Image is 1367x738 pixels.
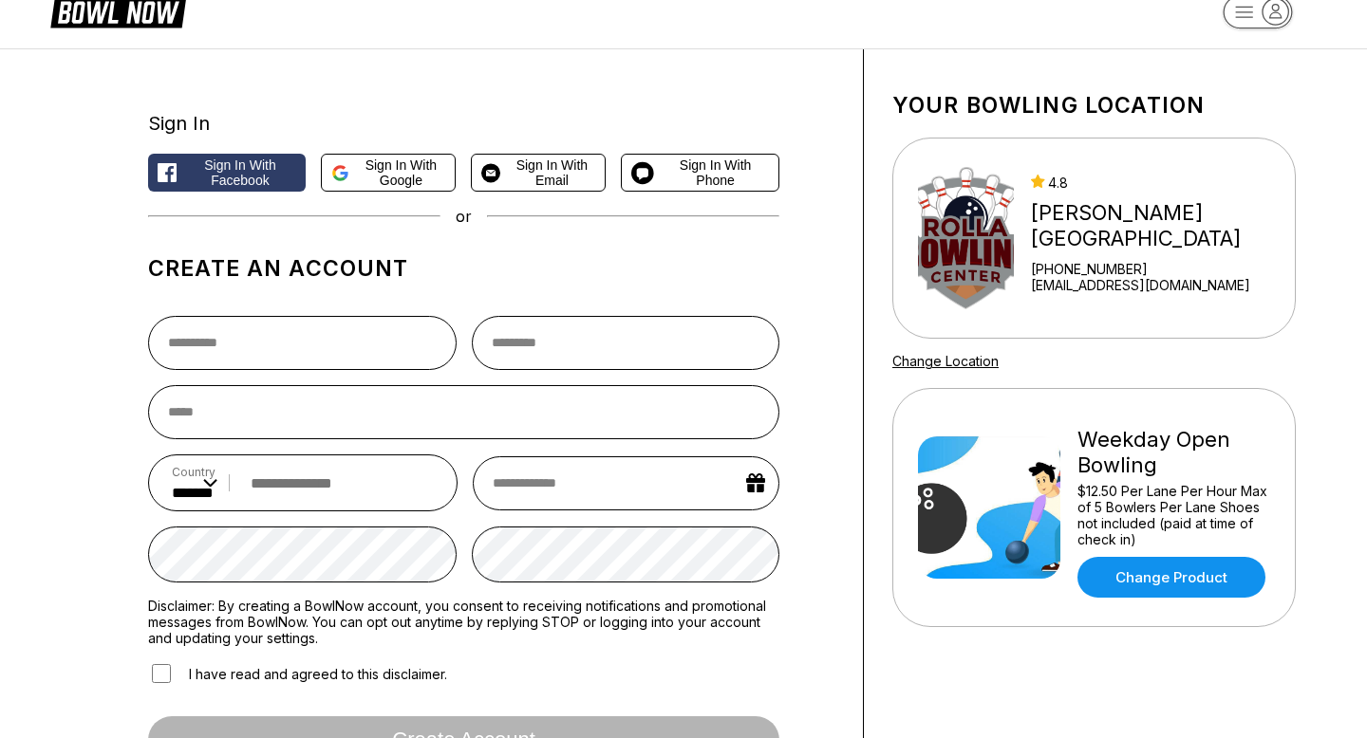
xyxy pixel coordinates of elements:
h1: Your bowling location [892,92,1296,119]
button: Sign in with Facebook [148,154,306,192]
div: Sign In [148,112,779,135]
div: [PERSON_NAME][GEOGRAPHIC_DATA] [1031,200,1287,251]
div: [PHONE_NUMBER] [1031,261,1287,277]
button: Sign in with Email [471,154,606,192]
img: Weekday Open Bowling [918,436,1060,579]
img: Rolla Bowling Center [918,167,1014,309]
div: Weekday Open Bowling [1077,427,1270,478]
div: $12.50 Per Lane Per Hour Max of 5 Bowlers Per Lane Shoes not included (paid at time of check in) [1077,483,1270,547]
a: Change Product [1077,557,1265,598]
input: I have read and agreed to this disclaimer. [152,664,171,683]
span: Sign in with Facebook [184,157,296,188]
span: Sign in with Phone [662,157,769,188]
a: Change Location [892,353,999,369]
span: Sign in with Google [357,157,446,188]
div: or [148,207,779,226]
a: [EMAIL_ADDRESS][DOMAIN_NAME] [1031,277,1287,293]
label: Disclaimer: By creating a BowlNow account, you consent to receiving notifications and promotional... [148,598,779,646]
label: Country [172,465,217,479]
label: I have read and agreed to this disclaimer. [148,661,447,686]
span: Sign in with Email [508,157,595,188]
button: Sign in with Google [321,154,456,192]
div: 4.8 [1031,175,1287,191]
button: Sign in with Phone [621,154,779,192]
h1: Create an account [148,255,779,282]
